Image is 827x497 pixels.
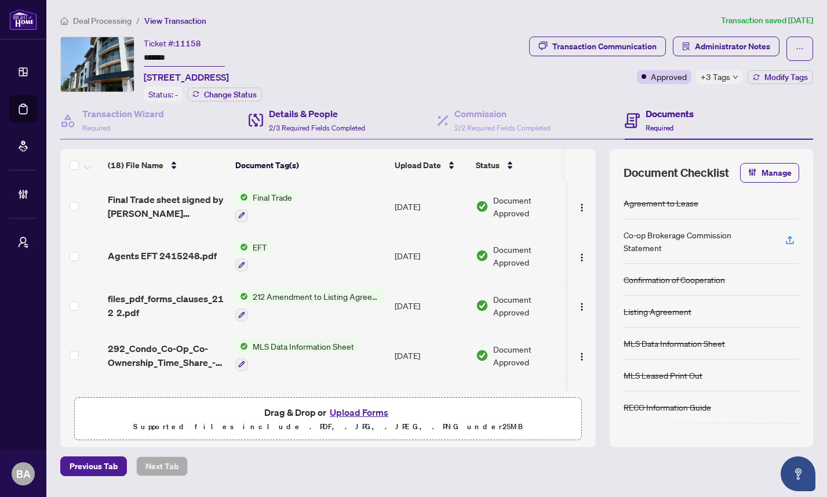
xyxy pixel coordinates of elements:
[235,241,272,272] button: Status IconEFT
[552,37,657,56] div: Transaction Communication
[70,457,118,476] span: Previous Tab
[248,340,359,353] span: MLS Data Information Sheet
[103,149,231,182] th: (18) File Name
[454,124,551,132] span: 2/2 Required Fields Completed
[390,281,471,331] td: [DATE]
[108,159,163,172] span: (18) File Name
[108,342,226,369] span: 292_Condo_Co-Op_Co-Ownership_Time_Share_-_Lease_Sub-Lease_MLS_Data_Information_Form_-_PropTx-[PER...
[573,346,591,365] button: Logo
[476,349,489,362] img: Document Status
[493,243,565,269] span: Document Approved
[61,37,134,92] img: IMG-E9195083_1.jpg
[17,237,29,248] span: user-switch
[624,337,725,350] div: MLS Data Information Sheet
[624,197,698,209] div: Agreement to Lease
[82,124,110,132] span: Required
[577,302,586,311] img: Logo
[493,343,565,368] span: Document Approved
[682,42,690,50] span: solution
[73,16,132,26] span: Deal Processing
[235,340,359,371] button: Status IconMLS Data Information Sheet
[60,456,127,476] button: Previous Tab
[235,191,248,204] img: Status Icon
[577,352,586,361] img: Logo
[748,70,813,84] button: Modify Tags
[624,273,725,286] div: Confirmation of Cooperation
[235,390,248,402] img: Status Icon
[781,456,815,491] button: Open asap
[573,246,591,265] button: Logo
[235,241,248,253] img: Status Icon
[235,290,385,321] button: Status Icon212 Amendment to Listing Agreement - Authority to Offer for Lease Price Change/Extensi...
[175,38,201,49] span: 11158
[695,37,770,56] span: Administrator Notes
[108,193,226,220] span: Final Trade sheet signed by [PERSON_NAME] 2415248.pdf
[248,290,385,303] span: 212 Amendment to Listing Agreement - Authority to Offer for Lease Price Change/Extension/Amendmen...
[75,398,581,441] span: Drag & Drop orUpload FormsSupported files include .PDF, .JPG, .JPEG, .PNG under25MB
[248,390,305,402] span: Price Change
[390,331,471,380] td: [DATE]
[60,17,68,25] span: home
[390,149,471,182] th: Upload Date
[740,163,799,183] button: Manage
[82,420,574,434] p: Supported files include .PDF, .JPG, .JPEG, .PNG under 25 MB
[476,249,489,262] img: Document Status
[721,14,813,27] article: Transaction saved [DATE]
[144,37,201,50] div: Ticket #:
[573,296,591,315] button: Logo
[577,203,586,212] img: Logo
[248,191,297,204] span: Final Trade
[108,292,226,320] span: files_pdf_forms_clauses_212 2.pdf
[529,37,666,56] button: Transaction Communication
[762,164,792,182] span: Manage
[16,466,31,482] span: BA
[248,241,272,253] span: EFT
[624,401,711,413] div: RECO Information Guide
[476,159,500,172] span: Status
[235,340,248,353] img: Status Icon
[144,16,206,26] span: View Transaction
[269,124,365,132] span: 2/3 Required Fields Completed
[390,182,471,231] td: [DATE]
[175,89,178,100] span: -
[136,456,188,476] button: Next Tab
[9,9,37,30] img: logo
[646,107,694,121] h4: Documents
[471,149,570,182] th: Status
[764,73,808,81] span: Modify Tags
[326,405,392,420] button: Upload Forms
[144,86,183,102] div: Status:
[577,253,586,262] img: Logo
[493,293,565,318] span: Document Approved
[269,107,365,121] h4: Details & People
[651,70,687,83] span: Approved
[108,249,217,263] span: Agents EFT 2415248.pdf
[390,231,471,281] td: [DATE]
[108,391,226,419] span: files_pdf_forms_clauses_212.pdf
[493,194,565,219] span: Document Approved
[390,380,471,430] td: [DATE]
[231,149,390,182] th: Document Tag(s)
[235,290,248,303] img: Status Icon
[673,37,779,56] button: Administrator Notes
[187,88,262,101] button: Change Status
[476,299,489,312] img: Document Status
[204,90,257,99] span: Change Status
[624,228,771,254] div: Co-op Brokerage Commission Statement
[264,405,392,420] span: Drag & Drop or
[701,70,730,84] span: +3 Tags
[395,159,441,172] span: Upload Date
[796,45,804,53] span: ellipsis
[136,14,140,27] li: /
[646,124,673,132] span: Required
[235,191,297,222] button: Status IconFinal Trade
[573,197,591,216] button: Logo
[144,70,229,84] span: [STREET_ADDRESS]
[235,390,305,421] button: Status IconPrice Change
[454,107,551,121] h4: Commission
[624,305,691,318] div: Listing Agreement
[476,200,489,213] img: Document Status
[733,74,738,80] span: down
[82,107,164,121] h4: Transaction Wizard
[624,369,702,382] div: MLS Leased Print Out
